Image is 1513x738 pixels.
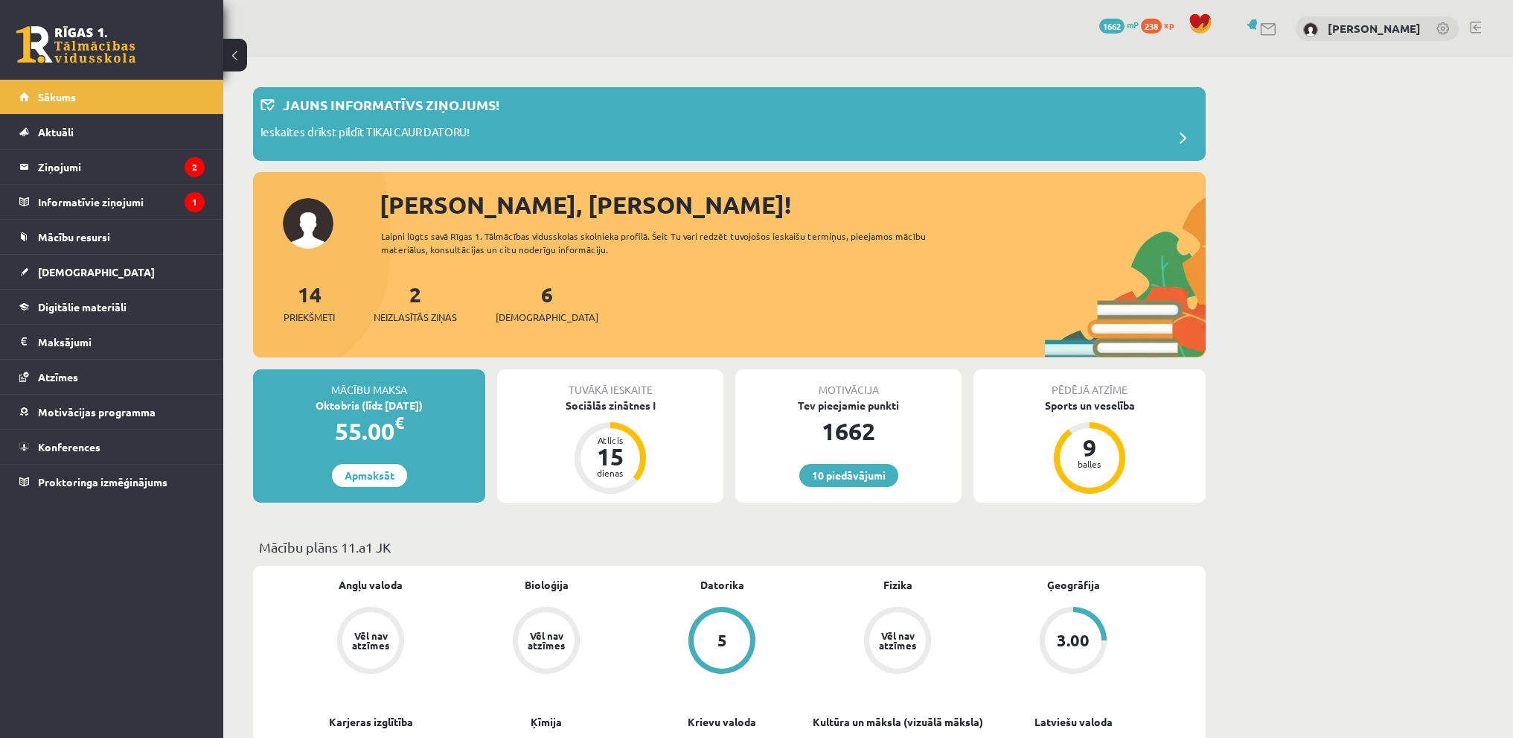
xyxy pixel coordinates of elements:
span: Priekšmeti [284,310,335,325]
span: mP [1127,19,1139,31]
a: Vēl nav atzīmes [283,607,458,677]
div: 1662 [735,413,962,449]
a: Karjeras izglītība [329,714,413,730]
a: Konferences [19,430,205,464]
p: Mācību plāns 11.a1 JK [259,537,1200,557]
a: Jauns informatīvs ziņojums! Ieskaites drīkst pildīt TIKAI CAUR DATORU! [260,95,1198,153]
legend: Informatīvie ziņojumi [38,185,205,219]
a: Rīgas 1. Tālmācības vidusskola [16,26,135,63]
span: Atzīmes [38,370,78,384]
i: 2 [185,157,205,177]
a: Digitālie materiāli [19,290,205,324]
a: Bioloģija [525,577,569,593]
a: 14Priekšmeti [284,281,335,325]
i: 1 [185,192,205,212]
span: Motivācijas programma [38,405,156,419]
div: Vēl nav atzīmes [877,631,918,650]
a: Ģeogrāfija [1047,577,1100,593]
div: 5 [717,632,727,649]
span: Konferences [38,440,100,454]
div: Tuvākā ieskaite [497,369,723,398]
legend: Maksājumi [38,325,205,359]
div: Mācību maksa [253,369,485,398]
span: 238 [1141,19,1162,34]
a: 3.00 [985,607,1161,677]
a: Informatīvie ziņojumi1 [19,185,205,219]
a: Ziņojumi2 [19,150,205,184]
div: Atlicis [588,436,633,445]
a: Aktuāli [19,115,205,149]
div: 3.00 [1057,632,1090,649]
div: Vēl nav atzīmes [350,631,391,650]
div: Tev pieejamie punkti [735,398,962,413]
img: Viktorija Bērziņa [1303,22,1318,37]
a: 1662 mP [1099,19,1139,31]
span: [DEMOGRAPHIC_DATA] [38,265,155,279]
a: [DEMOGRAPHIC_DATA] [19,255,205,289]
a: Ķīmija [531,714,562,730]
a: Sociālās zinātnes I Atlicis 15 dienas [497,398,723,496]
span: Digitālie materiāli [38,300,127,314]
a: Krievu valoda [688,714,756,730]
a: Atzīmes [19,360,205,394]
a: Maksājumi [19,325,205,359]
span: Proktoringa izmēģinājums [38,475,167,489]
a: Proktoringa izmēģinājums [19,465,205,499]
div: 55.00 [253,413,485,449]
a: Angļu valoda [339,577,403,593]
legend: Ziņojumi [38,150,205,184]
a: 2Neizlasītās ziņas [374,281,457,325]
div: Motivācija [735,369,962,398]
span: Sākums [38,90,76,104]
a: 10 piedāvājumi [799,464,898,487]
div: Laipni lūgts savā Rīgas 1. Tālmācības vidusskolas skolnieka profilā. Šeit Tu vari redzēt tuvojošo... [381,229,953,256]
span: Neizlasītās ziņas [374,310,457,325]
a: 6[DEMOGRAPHIC_DATA] [496,281,598,325]
div: 9 [1067,436,1112,459]
span: [DEMOGRAPHIC_DATA] [496,310,598,325]
a: Kultūra un māksla (vizuālā māksla) [813,714,983,730]
span: xp [1164,19,1174,31]
a: Fizika [883,577,912,593]
a: Latviešu valoda [1034,714,1113,730]
div: Sports un veselība [973,398,1206,413]
div: [PERSON_NAME], [PERSON_NAME]! [380,187,1206,223]
a: Datorika [700,577,744,593]
p: Jauns informatīvs ziņojums! [283,95,499,115]
a: Mācību resursi [19,220,205,254]
div: Oktobris (līdz [DATE]) [253,398,485,413]
a: 238 xp [1141,19,1181,31]
div: 15 [588,445,633,468]
div: Sociālās zinātnes I [497,398,723,413]
a: Vēl nav atzīmes [810,607,985,677]
span: Mācību resursi [38,230,110,244]
div: dienas [588,468,633,477]
div: Vēl nav atzīmes [525,631,567,650]
p: Ieskaites drīkst pildīt TIKAI CAUR DATORU! [260,124,470,144]
a: Motivācijas programma [19,395,205,429]
a: Sports un veselība 9 balles [973,398,1206,496]
div: Pēdējā atzīme [973,369,1206,398]
span: 1662 [1099,19,1125,34]
a: Sākums [19,80,205,114]
a: 5 [634,607,810,677]
span: Aktuāli [38,125,74,139]
a: Apmaksāt [332,464,407,487]
a: [PERSON_NAME] [1328,21,1421,36]
span: € [394,412,404,433]
a: Vēl nav atzīmes [458,607,634,677]
div: balles [1067,459,1112,468]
